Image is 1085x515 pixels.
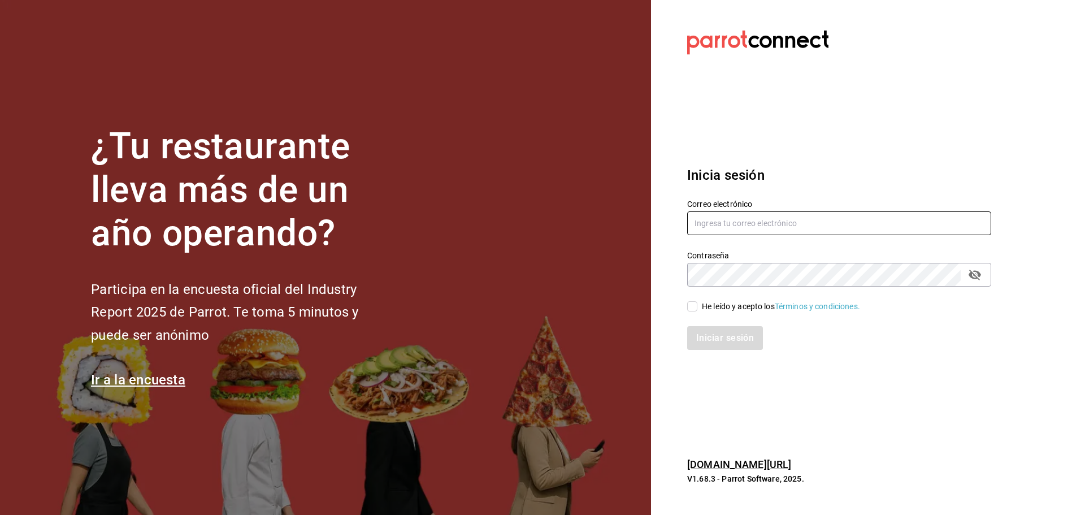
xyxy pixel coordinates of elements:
input: Ingresa tu correo electrónico [687,211,991,235]
label: Contraseña [687,252,991,259]
button: passwordField [965,265,984,284]
h1: ¿Tu restaurante lleva más de un año operando? [91,125,396,255]
a: [DOMAIN_NAME][URL] [687,458,791,470]
a: Ir a la encuesta [91,372,185,388]
p: V1.68.3 - Parrot Software, 2025. [687,473,991,484]
label: Correo electrónico [687,200,991,208]
a: Términos y condiciones. [775,302,860,311]
div: He leído y acepto los [702,301,860,313]
h3: Inicia sesión [687,165,991,185]
h2: Participa en la encuesta oficial del Industry Report 2025 de Parrot. Te toma 5 minutos y puede se... [91,278,396,347]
